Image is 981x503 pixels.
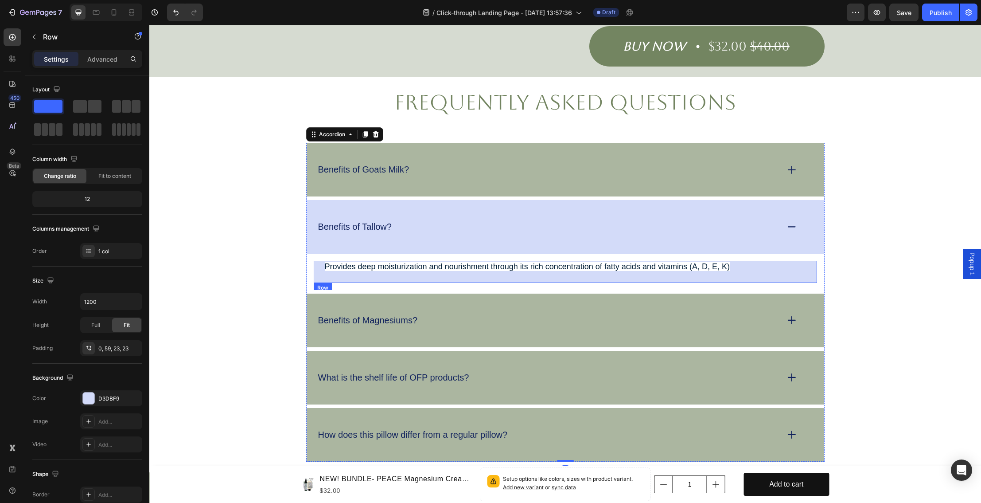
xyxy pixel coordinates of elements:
[32,84,62,96] div: Layout
[124,321,130,329] span: Fit
[951,460,972,481] div: Open Intercom Messenger
[506,451,523,468] button: decrement
[98,491,140,499] div: Add...
[170,460,327,472] div: $32.00
[98,441,140,449] div: Add...
[170,448,327,460] h1: NEW! BUNDLE- PEACE Magnesium Cream and Mg Cooling Spray - Relax, RLS, [MEDICAL_DATA], Pain
[167,289,270,303] div: Rich Text Editor. Editing area: main
[98,418,140,426] div: Add...
[44,55,69,64] p: Settings
[98,395,140,403] div: D3DBF9
[602,8,615,16] span: Draft
[474,14,539,29] div: buy now
[98,172,131,180] span: Fit to content
[167,4,203,21] div: Undo/Redo
[175,237,580,246] span: Provides deep moisturization and nourishment through its rich concentration of fatty acids and vi...
[167,138,261,152] div: Rich Text Editor. Editing area: main
[166,259,181,267] div: Row
[922,4,959,21] button: Publish
[32,417,48,425] div: Image
[620,453,654,466] div: Add to cart
[169,139,260,150] p: Benefits of Goats Milk?
[168,106,198,114] div: Accordion
[8,94,21,102] div: 450
[7,162,21,169] div: Beta
[87,55,117,64] p: Advanced
[32,321,49,329] div: Height
[44,172,76,180] span: Change ratio
[32,298,47,306] div: Width
[32,275,56,287] div: Size
[889,4,919,21] button: Save
[169,347,320,358] p: What is the shelf life of OFP products?
[81,294,142,310] input: Auto
[167,195,244,209] div: Rich Text Editor. Editing area: main
[4,4,66,21] button: 7
[32,491,50,499] div: Border
[32,153,79,165] div: Column width
[818,228,827,251] span: Popup 1
[98,248,140,255] div: 1 col
[436,8,572,17] span: Click-through Landing Page - [DATE] 13:57:36
[402,459,427,466] span: sync data
[169,290,269,301] p: Benefits of Magnesiums?
[58,7,62,18] p: 7
[354,459,394,466] span: Add new variant
[32,344,53,352] div: Padding
[412,440,420,448] div: 0
[897,9,911,16] span: Save
[354,450,494,467] p: Setup options like colors, sizes with product variant.
[432,8,435,17] span: /
[32,394,46,402] div: Color
[98,345,140,353] div: 0, 59, 23, 23
[394,459,427,466] span: or
[32,223,101,235] div: Columns management
[34,193,140,205] div: 12
[157,63,675,91] h2: frequently asked questions
[32,372,75,384] div: Background
[149,25,981,503] iframe: Design area
[558,451,576,468] button: increment
[169,405,358,416] p: How does this pillow differ from a regular pillow?
[32,440,47,448] div: Video
[43,31,118,42] p: Row
[930,8,952,17] div: Publish
[167,346,321,360] div: Rich Text Editor. Editing area: main
[594,448,680,472] button: Add to cart
[32,247,47,255] div: Order
[440,1,675,42] button: buy now
[91,321,100,329] span: Full
[167,403,360,417] div: Rich Text Editor. Editing area: main
[523,451,558,468] input: quantity
[558,13,598,30] div: $32.00
[32,468,61,480] div: Shape
[169,196,242,208] p: Benefits of Tallow?
[600,13,641,30] div: $40.00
